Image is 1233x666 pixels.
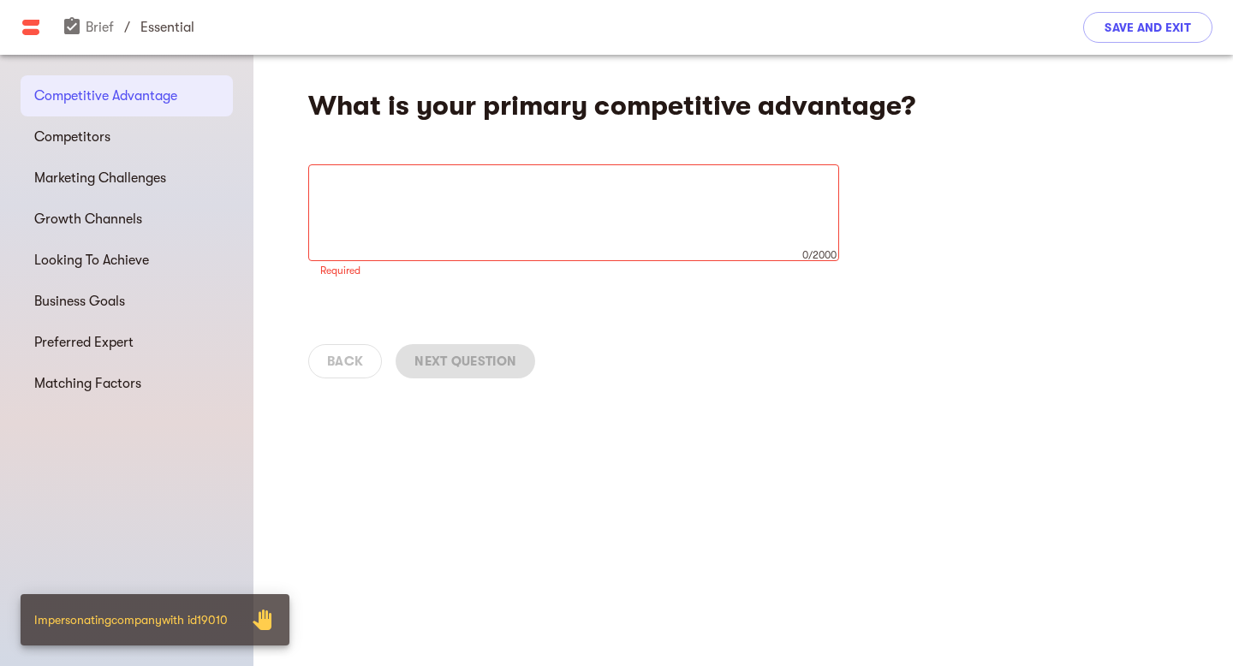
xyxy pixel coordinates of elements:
[21,281,233,322] div: Business Goals
[21,75,233,116] div: Competitive Advantage
[21,116,233,158] div: Competitors
[308,89,933,123] h4: What is your primary competitive advantage?
[21,240,233,281] div: Looking To Achieve
[34,168,219,188] span: Marketing Challenges
[320,264,827,277] p: Required
[34,613,228,627] span: Impersonating company with id 19010
[21,363,233,404] div: Matching Factors
[241,599,283,640] span: Stop Impersonation
[1105,17,1191,38] span: Save and Exit
[34,86,219,106] span: Competitive Advantage
[21,17,41,38] img: Main logo
[124,17,130,38] span: /
[140,17,194,38] p: essential
[21,322,233,363] div: Preferred Expert
[802,249,837,261] span: 0/2000
[241,599,283,640] button: Close
[34,209,219,229] span: Growth Channels
[34,127,219,147] span: Competitors
[1083,12,1212,43] button: Save and Exit
[34,291,219,312] span: Business Goals
[62,16,82,37] span: assignment_turned_in
[62,20,114,35] a: Brief
[21,199,233,240] div: Growth Channels
[34,332,219,353] span: Preferred Expert
[21,158,233,199] div: Marketing Challenges
[34,250,219,271] span: Looking To Achieve
[34,373,219,394] span: Matching Factors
